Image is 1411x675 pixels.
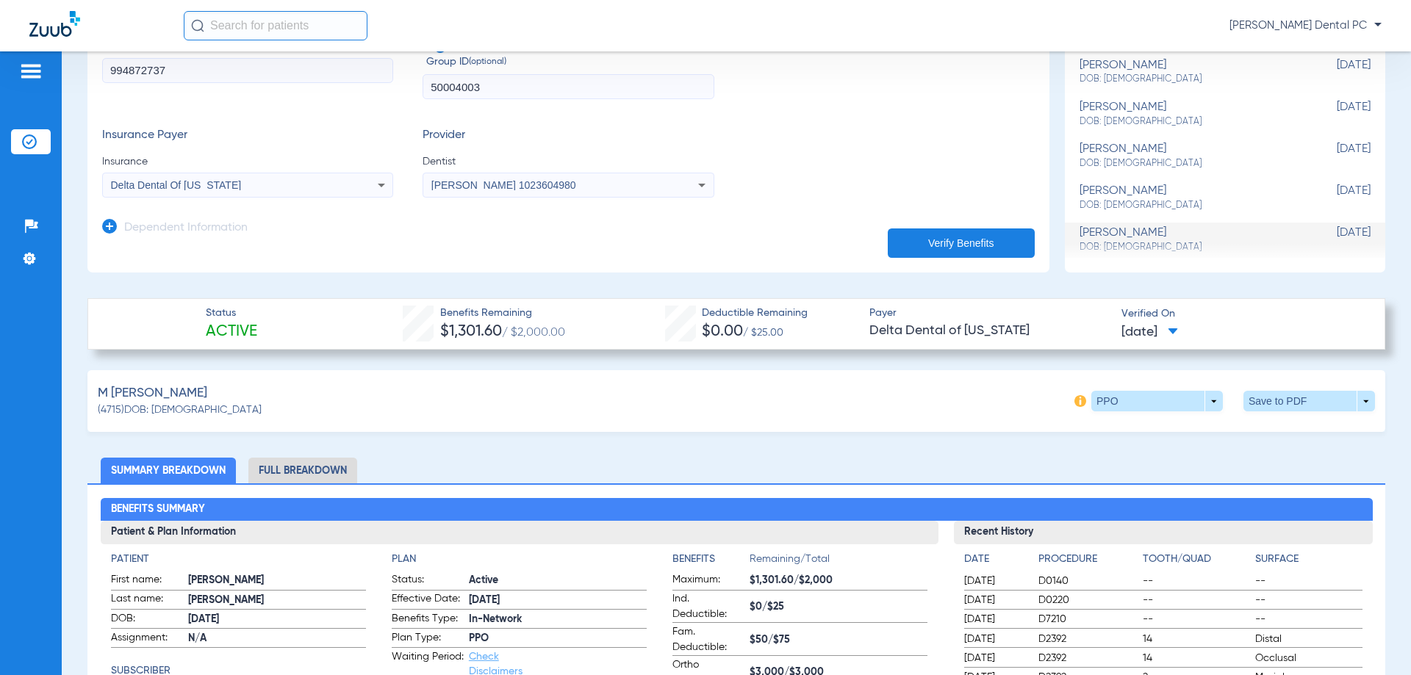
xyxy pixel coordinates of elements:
[954,521,1373,544] h3: Recent History
[102,154,393,169] span: Insurance
[1143,574,1250,588] span: --
[1080,241,1297,254] span: DOB: [DEMOGRAPHIC_DATA]
[1080,115,1297,129] span: DOB: [DEMOGRAPHIC_DATA]
[964,574,1026,588] span: [DATE]
[1038,612,1138,627] span: D7210
[1297,226,1371,253] span: [DATE]
[102,58,393,83] input: Member ID
[188,631,366,646] span: N/A
[392,591,464,609] span: Effective Date:
[743,328,783,338] span: / $25.00
[1080,157,1297,170] span: DOB: [DEMOGRAPHIC_DATA]
[1243,391,1375,411] button: Save to PDF
[672,624,744,655] span: Fam. Deductible:
[1255,552,1362,572] app-breakdown-title: Surface
[101,521,938,544] h3: Patient & Plan Information
[964,612,1026,627] span: [DATE]
[1038,552,1138,572] app-breakdown-title: Procedure
[1143,552,1250,567] h4: Tooth/Quad
[426,54,714,70] span: Group ID
[1080,73,1297,86] span: DOB: [DEMOGRAPHIC_DATA]
[1080,199,1297,212] span: DOB: [DEMOGRAPHIC_DATA]
[188,612,366,627] span: [DATE]
[1255,612,1362,627] span: --
[423,129,714,143] h3: Provider
[672,552,750,567] h4: Benefits
[964,593,1026,607] span: [DATE]
[964,552,1026,572] app-breakdown-title: Date
[1297,184,1371,212] span: [DATE]
[1255,651,1362,665] span: Occlusal
[469,54,506,70] small: (optional)
[1038,574,1138,588] span: D0140
[102,40,393,100] label: Member ID
[392,630,464,648] span: Plan Type:
[964,632,1026,646] span: [DATE]
[111,552,366,567] h4: Patient
[1080,101,1297,128] div: [PERSON_NAME]
[672,572,744,590] span: Maximum:
[98,403,262,418] span: (4715) DOB: [DEMOGRAPHIC_DATA]
[1080,59,1297,86] div: [PERSON_NAME]
[111,630,183,648] span: Assignment:
[431,179,576,191] span: [PERSON_NAME] 1023604980
[702,324,743,339] span: $0.00
[1080,226,1297,253] div: [PERSON_NAME]
[98,384,207,403] span: M [PERSON_NAME]
[188,593,366,608] span: [PERSON_NAME]
[1143,632,1250,646] span: 14
[702,306,808,321] span: Deductible Remaining
[392,552,647,567] app-breakdown-title: Plan
[111,572,183,590] span: First name:
[869,322,1109,340] span: Delta Dental of [US_STATE]
[750,552,927,572] span: Remaining/Total
[888,228,1035,258] button: Verify Benefits
[1338,604,1411,675] iframe: Chat Widget
[1038,632,1138,646] span: D2392
[206,306,257,321] span: Status
[1080,142,1297,170] div: [PERSON_NAME]
[1143,552,1250,572] app-breakdown-title: Tooth/Quad
[1121,323,1178,342] span: [DATE]
[1080,184,1297,212] div: [PERSON_NAME]
[1038,552,1138,567] h4: Procedure
[124,221,248,236] h3: Dependent Information
[440,306,565,321] span: Benefits Remaining
[102,129,393,143] h3: Insurance Payer
[964,651,1026,665] span: [DATE]
[750,632,927,648] span: $50/$75
[184,11,367,40] input: Search for patients
[1143,651,1250,665] span: 14
[469,593,647,608] span: [DATE]
[1255,593,1362,607] span: --
[111,591,183,609] span: Last name:
[1038,651,1138,665] span: D2392
[964,552,1026,567] h4: Date
[1255,632,1362,646] span: Distal
[1297,59,1371,86] span: [DATE]
[469,573,647,588] span: Active
[1255,574,1362,588] span: --
[188,573,366,588] span: [PERSON_NAME]
[29,11,80,37] img: Zuub Logo
[869,306,1109,321] span: Payer
[1255,552,1362,567] h4: Surface
[1297,101,1371,128] span: [DATE]
[1143,593,1250,607] span: --
[1143,612,1250,627] span: --
[1091,391,1223,411] button: PPO
[248,458,357,483] li: Full Breakdown
[101,458,236,483] li: Summary Breakdown
[191,19,204,32] img: Search Icon
[19,62,43,80] img: hamburger-icon
[440,324,502,339] span: $1,301.60
[1038,593,1138,607] span: D0220
[392,572,464,590] span: Status:
[392,611,464,629] span: Benefits Type:
[672,591,744,622] span: Ind. Deductible:
[111,179,242,191] span: Delta Dental Of [US_STATE]
[1229,18,1382,33] span: [PERSON_NAME] Dental PC
[750,573,927,588] span: $1,301.60/$2,000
